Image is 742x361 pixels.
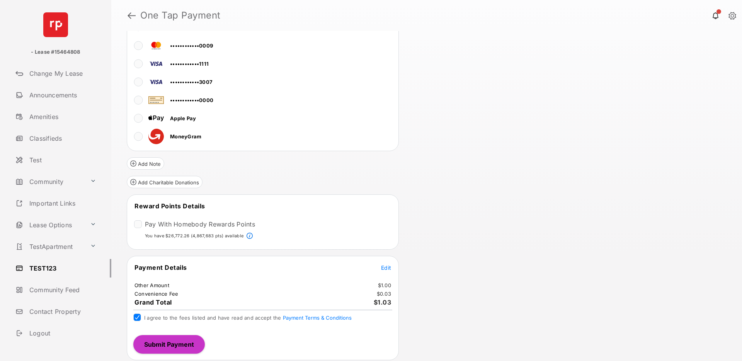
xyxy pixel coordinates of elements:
[12,237,87,256] a: TestApartment
[140,11,221,20] strong: One Tap Payment
[170,61,209,67] span: ••••••••••••1111
[12,302,111,321] a: Contact Property
[170,133,201,140] span: MoneyGram
[134,298,172,306] span: Grand Total
[134,290,179,297] td: Convenience Fee
[12,107,111,126] a: Amenities
[283,315,352,321] button: I agree to the fees listed and have read and accept the
[12,259,111,278] a: TEST123
[12,281,111,299] a: Community Feed
[127,176,203,188] button: Add Charitable Donations
[12,324,111,342] a: Logout
[376,290,391,297] td: $0.03
[145,233,243,239] p: You have $26,772.26 (4,867,683 pts) available
[170,79,213,85] span: ••••••••••••3007
[31,48,80,56] p: - Lease #15464808
[12,129,111,148] a: Classifieds
[170,43,213,49] span: ••••••••••••0009
[170,97,213,103] span: ••••••••••••0000
[43,12,68,37] img: svg+xml;base64,PHN2ZyB4bWxucz0iaHR0cDovL3d3dy53My5vcmcvMjAwMC9zdmciIHdpZHRoPSI2NCIgaGVpZ2h0PSI2NC...
[170,115,196,121] span: Apple Pay
[134,264,187,271] span: Payment Details
[374,298,391,306] span: $1.03
[134,282,170,289] td: Other Amount
[133,335,205,354] button: Submit Payment
[381,264,391,271] button: Edit
[12,216,87,234] a: Lease Options
[145,220,255,228] label: Pay With Homebody Rewards Points
[127,157,164,170] button: Add Note
[12,64,111,83] a: Change My Lease
[12,86,111,104] a: Announcements
[144,315,352,321] span: I agree to the fees listed and have read and accept the
[12,172,87,191] a: Community
[381,264,391,271] span: Edit
[134,202,205,210] span: Reward Points Details
[12,194,99,213] a: Important Links
[12,151,111,169] a: Test
[378,282,391,289] td: $1.00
